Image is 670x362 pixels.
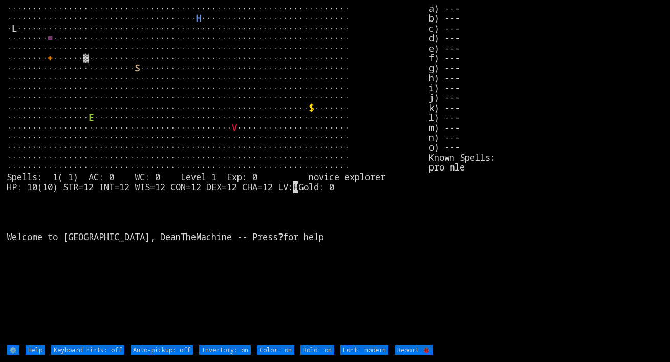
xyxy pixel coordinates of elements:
input: Auto-pickup: off [131,345,193,355]
larn: ··································································· ·····························... [7,4,429,344]
input: ⚙️ [7,345,19,355]
stats: a) --- b) --- c) --- d) --- e) --- f) --- g) --- h) --- i) --- j) --- k) --- l) --- m) --- n) ---... [429,4,663,344]
font: $ [309,102,314,114]
input: Report 🐞 [395,345,433,355]
font: E [89,112,94,123]
input: Help [26,345,45,355]
input: Color: on [257,345,294,355]
input: Font: modern [340,345,388,355]
input: Bold: on [300,345,334,355]
font: = [48,32,53,44]
font: + [48,52,53,64]
input: Inventory: on [199,345,251,355]
font: S [135,62,140,74]
input: Keyboard hints: off [51,345,124,355]
b: ? [278,231,283,243]
font: V [232,122,237,134]
mark: H [293,181,298,193]
font: L [12,23,17,34]
font: H [196,12,201,24]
